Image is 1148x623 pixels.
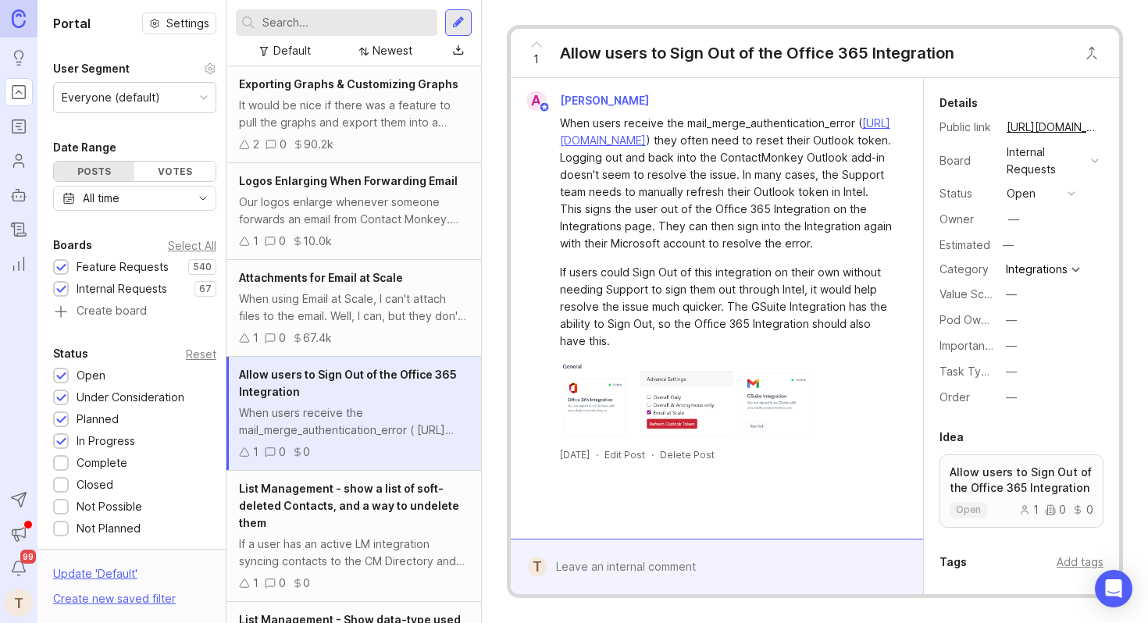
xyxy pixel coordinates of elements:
[1002,117,1103,137] a: [URL][DOMAIN_NAME]
[239,368,457,398] span: Allow users to Sign Out of the Office 365 Integration
[20,550,36,564] span: 99
[5,112,33,141] a: Roadmaps
[77,454,127,472] div: Complete
[1006,286,1017,303] div: —
[279,443,286,461] div: 0
[239,77,458,91] span: Exporting Graphs & Customizing Graphs
[939,240,990,251] div: Estimated
[77,498,142,515] div: Not Possible
[186,350,216,358] div: Reset
[168,241,216,250] div: Select All
[53,590,176,607] div: Create new saved filter
[304,136,333,153] div: 90.2k
[560,42,954,64] div: Allow users to Sign Out of the Office 365 Integration
[939,454,1103,528] a: Allow users to Sign Out of the Office 365 Integrationopen100
[77,389,184,406] div: Under Consideration
[53,14,91,33] h1: Portal
[1057,554,1103,571] div: Add tags
[303,233,332,250] div: 10.0k
[939,185,994,202] div: Status
[5,147,33,175] a: Users
[560,448,590,461] a: [DATE]
[560,115,892,252] div: When users receive the mail_merge_authentication_error ( ) they often need to reset their Outlook...
[1095,570,1132,607] div: Open Intercom Messenger
[5,520,33,548] button: Announcements
[5,250,33,278] a: Reporting
[740,362,817,440] img: https://canny-assets.io/images/98aab35ad26c2a17d18956b76a5417bf.png
[939,119,994,136] div: Public link
[1008,211,1019,228] div: —
[533,51,539,68] span: 1
[226,357,481,471] a: Allow users to Sign Out of the Office 365 IntegrationWhen users receive the mail_merge_authentica...
[239,271,403,284] span: Attachments for Email at Scale
[239,97,469,131] div: It would be nice if there was a feature to pull the graphs and export them into a PowerPoint. We ...
[54,162,134,181] div: Posts
[939,261,994,278] div: Category
[53,138,116,157] div: Date Range
[53,236,92,255] div: Boards
[199,283,212,295] p: 67
[239,482,459,529] span: List Management - show a list of soft-deleted Contacts, and a way to undelete them
[1006,337,1017,354] div: —
[53,565,137,590] div: Update ' Default '
[262,14,431,31] input: Search...
[77,411,119,428] div: Planned
[939,365,995,378] label: Task Type
[998,235,1018,255] div: —
[226,260,481,357] a: Attachments for Email at ScaleWhen using Email at Scale, I can't attach files to the email. Well,...
[280,136,287,153] div: 0
[239,404,469,439] div: When users receive the mail_merge_authentication_error ( [URL][DOMAIN_NAME] ) they often need to ...
[1045,504,1066,515] div: 0
[517,91,661,111] a: A[PERSON_NAME]
[142,12,216,34] button: Settings
[939,313,1019,326] label: Pod Ownership
[253,443,258,461] div: 1
[239,290,469,325] div: When using Email at Scale, I can't attach files to the email. Well, I can, but they don't actuall...
[956,504,981,516] p: open
[253,575,258,592] div: 1
[191,192,216,205] svg: toggle icon
[273,42,311,59] div: Default
[560,94,649,107] span: [PERSON_NAME]
[950,465,1093,496] p: Allow users to Sign Out of the Office 365 Integration
[53,59,130,78] div: User Segment
[83,190,119,207] div: All time
[5,78,33,106] a: Portal
[62,89,160,106] div: Everyone (default)
[538,101,550,113] img: member badge
[1076,37,1107,69] button: Close button
[226,66,481,163] a: Exporting Graphs & Customizing GraphsIt would be nice if there was a feature to pull the graphs a...
[660,448,715,461] div: Delete Post
[12,9,26,27] img: Canny Home
[1019,504,1039,515] div: 1
[134,162,215,181] div: Votes
[939,553,967,571] div: Tags
[279,329,286,347] div: 0
[1072,504,1093,515] div: 0
[5,589,33,617] button: T
[239,536,469,570] div: If a user has an active LM integration syncing contacts to the CM Directory and deletes a contact...
[253,136,259,153] div: 2
[373,42,412,59] div: Newest
[1006,363,1017,380] div: —
[166,16,209,31] span: Settings
[5,486,33,514] button: Send to Autopilot
[303,443,310,461] div: 0
[279,233,286,250] div: 0
[5,554,33,582] button: Notifications
[5,44,33,72] a: Ideas
[939,339,998,352] label: Importance
[1006,311,1017,329] div: —
[226,471,481,602] a: List Management - show a list of soft-deleted Contacts, and a way to undelete themIf a user has a...
[77,280,167,297] div: Internal Requests
[939,152,994,169] div: Board
[596,448,598,461] div: ·
[77,433,135,450] div: In Progress
[528,557,547,577] div: T
[560,362,627,440] img: https://canny-assets.io/images/4f1444344ba853f06072aa43f8b37e7d.png
[651,448,654,461] div: ·
[939,390,970,404] label: Order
